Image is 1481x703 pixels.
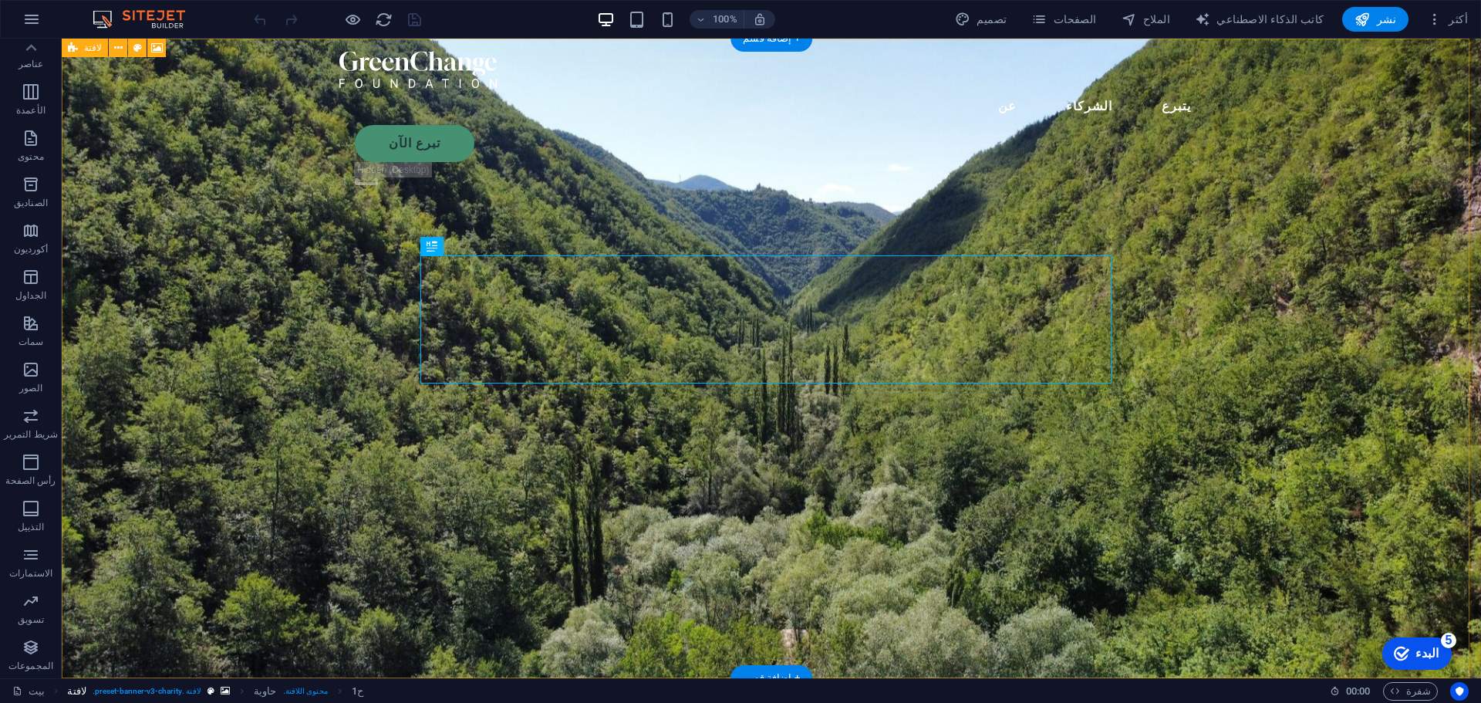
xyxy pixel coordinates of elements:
font: : [1357,685,1359,697]
font: أكثر [1449,13,1468,25]
button: تصميم [949,7,1013,32]
font: ح1 [352,685,363,697]
font: نشر [1377,13,1396,25]
button: الملاح [1115,7,1176,32]
font: . [93,687,95,695]
a: انقر لإلغاء التحديد. انقر نقرًا مزدوجًا لفتح الصفحات. [12,682,45,701]
font: حاوية [254,685,276,697]
h6: وقت الجلسة [1330,682,1371,701]
font: المجموعات [8,661,53,671]
font: + إضافة قسم [743,672,800,684]
font: لافتة [67,685,86,697]
font: 00 [1359,685,1370,697]
font: رأس الصفحة [5,475,56,486]
font: تسويق [18,614,44,625]
font: الصور [19,383,42,394]
button: نشر [1342,7,1408,32]
i: يحتوي هذا العنصر على خلفية [221,687,230,695]
font: تصميم [977,13,1007,25]
font: سمات [19,336,43,347]
font: 5 [119,4,126,17]
font: محتوى [18,151,44,162]
font: لافتة [84,42,102,53]
div: التصميم (Ctrl+Alt+Y) [949,7,1013,32]
i: إعادة تحميل الصفحة [375,11,393,29]
font: الأعمدة [16,105,46,116]
font: شفرة [1406,685,1431,697]
div: البدء 5 عناصر متبقية، 0% مكتملة [56,8,125,40]
font: 00 [1346,685,1357,697]
font: . [283,687,285,695]
span: انقر للتحديد. انقر نقرًا مزدوجًا للتحرير. [352,682,363,701]
font: لافتة .preset-banner-v3-charity [95,687,201,695]
font: 100% [713,13,737,25]
font: أكورديون [14,244,49,255]
span: انقر للتحديد. انقر نقرًا مزدوجًا للتحرير. [67,682,86,701]
font: عناصر [19,59,44,69]
font: كاتب الذكاء الاصطناعي [1216,13,1324,25]
button: شفرة [1383,682,1438,701]
img: شعار المحرر [89,10,204,29]
button: إعادة التحميل [374,10,393,29]
font: محتوى اللافتة [285,687,328,695]
font: الصناديق [14,198,48,208]
font: البدء [89,18,112,31]
button: الصفحات [1025,7,1102,32]
font: الصفحات [1054,13,1097,25]
font: شريط التمرير [4,429,58,440]
font: التذييل [18,522,44,532]
button: أكثر [1421,7,1474,32]
font: الملاح [1143,13,1170,25]
button: كاتب الذكاء الاصطناعي [1189,7,1330,32]
font: الجداول [15,290,46,301]
font: بيت [29,685,45,697]
nav: فتات الخبز [67,682,363,701]
font: الاستمارات [9,568,52,579]
button: مُركّز على المستخدم [1450,682,1469,701]
i: عند تغيير الحجم، قم بتعديل مستوى التكبير تلقائيًا ليناسب الجهاز المحدد. [753,12,767,26]
button: 100% [690,10,744,29]
i: This element is a customizable preset [207,687,214,695]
